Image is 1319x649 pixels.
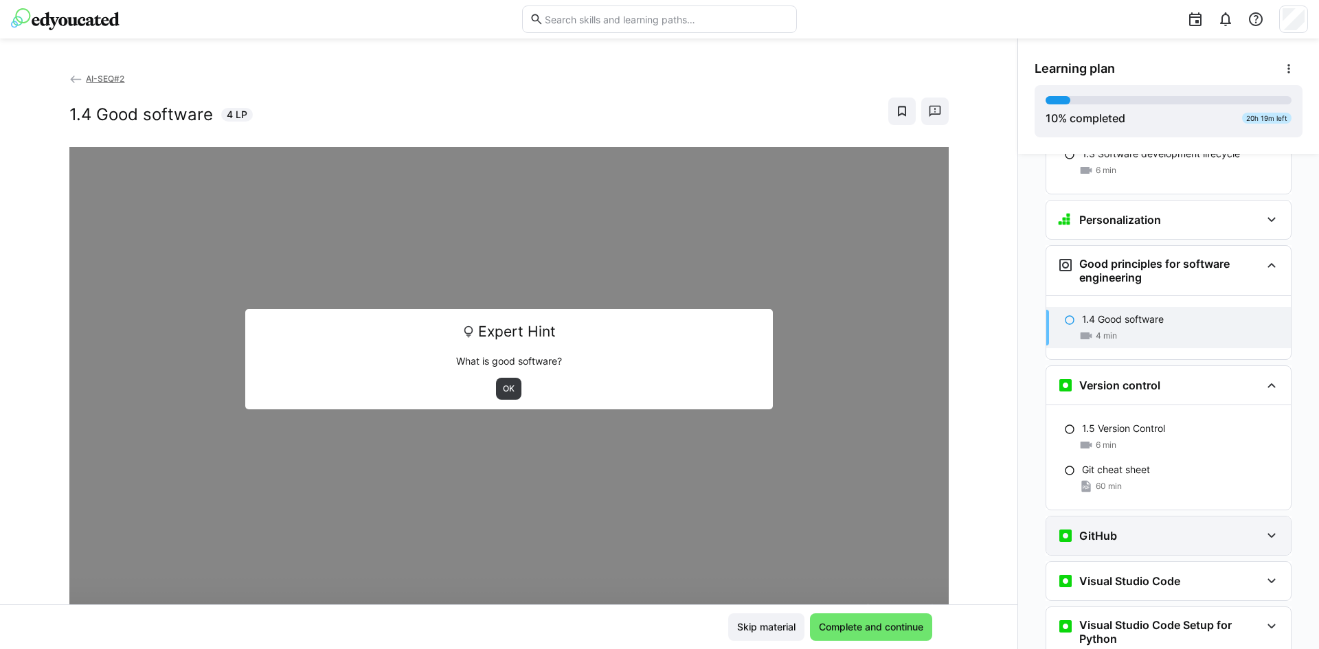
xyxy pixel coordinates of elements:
[1096,481,1122,492] span: 60 min
[69,73,125,84] a: AI-SEQ#2
[543,13,789,25] input: Search skills and learning paths…
[1046,111,1058,125] span: 10
[1096,330,1117,341] span: 4 min
[735,620,798,634] span: Skip material
[817,620,925,634] span: Complete and continue
[728,613,804,641] button: Skip material
[1079,618,1261,646] h3: Visual Studio Code Setup for Python
[255,354,763,368] p: What is good software?
[1082,147,1240,161] p: 1.3 Software development lifecycle
[496,378,521,400] button: OK
[1079,529,1117,543] h3: GitHub
[1079,213,1161,227] h3: Personalization
[86,73,124,84] span: AI-SEQ#2
[501,383,516,394] span: OK
[1082,312,1164,326] p: 1.4 Good software
[1046,110,1125,126] div: % completed
[1079,378,1160,392] h3: Version control
[69,104,213,125] h2: 1.4 Good software
[1096,165,1116,176] span: 6 min
[478,319,556,345] span: Expert Hint
[810,613,932,641] button: Complete and continue
[227,108,247,122] span: 4 LP
[1079,574,1180,588] h3: Visual Studio Code
[1082,463,1150,477] p: Git cheat sheet
[1082,422,1165,435] p: 1.5 Version Control
[1242,113,1292,124] div: 20h 19m left
[1079,257,1261,284] h3: Good principles for software engineering
[1096,440,1116,451] span: 6 min
[1035,61,1115,76] span: Learning plan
